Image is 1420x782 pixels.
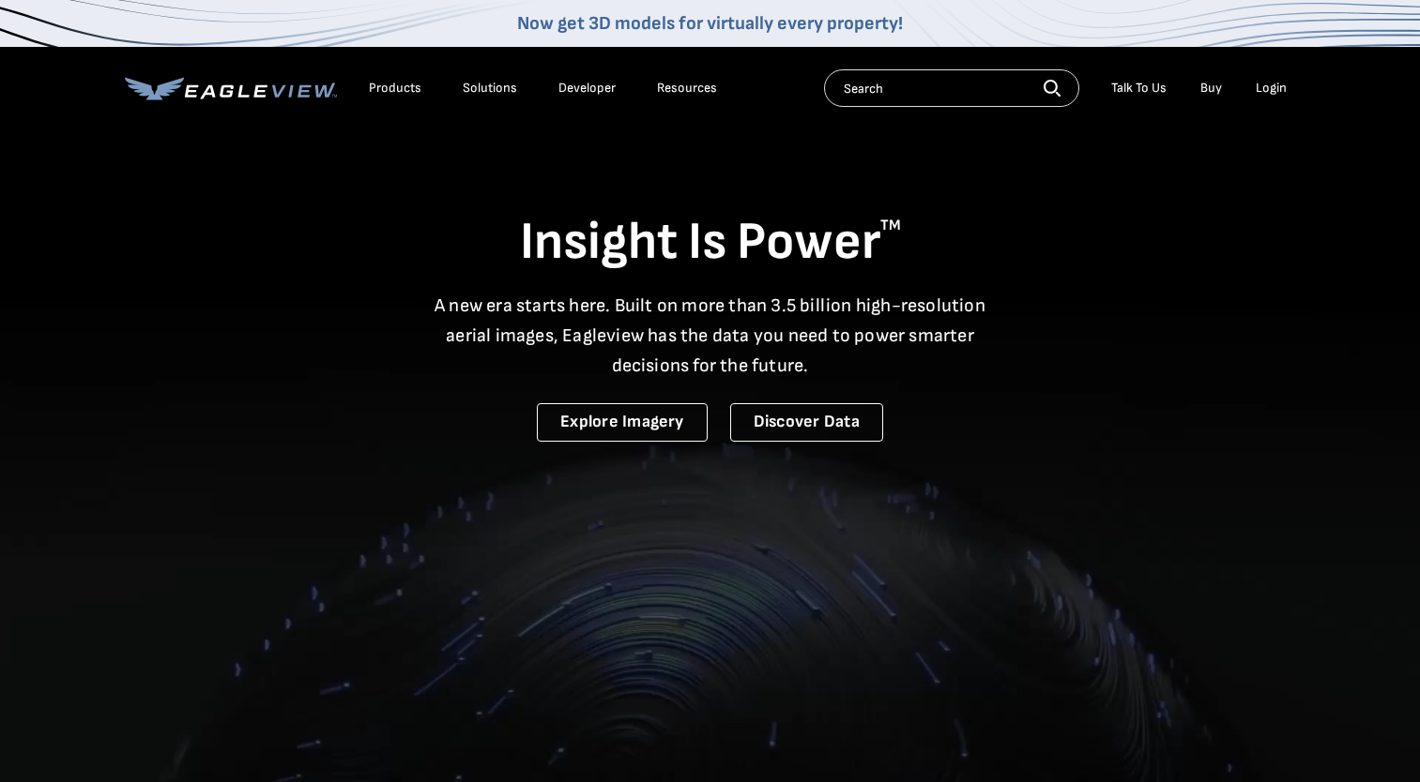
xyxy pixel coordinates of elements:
div: Talk To Us [1111,80,1167,97]
div: Products [369,80,421,97]
a: Discover Data [730,403,883,442]
a: Buy [1200,80,1222,97]
h1: Insight Is Power [125,210,1296,276]
div: Solutions [463,80,517,97]
input: Search [824,69,1079,107]
sup: TM [880,217,901,234]
div: Login [1256,80,1287,97]
div: Resources [657,80,717,97]
a: Now get 3D models for virtually every property! [517,12,903,35]
a: Developer [558,80,616,97]
a: Explore Imagery [537,403,708,442]
p: A new era starts here. Built on more than 3.5 billion high-resolution aerial images, Eagleview ha... [423,291,998,381]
